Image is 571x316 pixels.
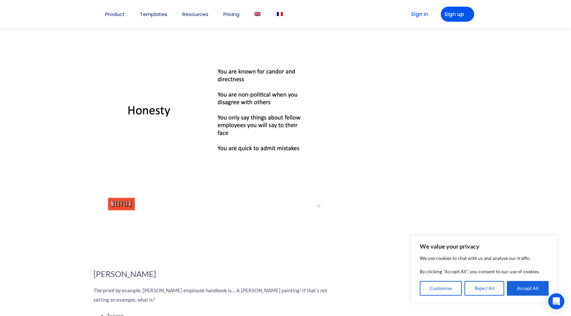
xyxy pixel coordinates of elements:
img: French [277,12,283,16]
a: Templates [140,12,167,17]
a: Resources [182,12,208,17]
a: Sign in [401,7,434,22]
p: By clicking "Accept All", you consent to our use of cookies. [420,268,549,276]
p: We value your privacy [420,242,549,250]
a: Sign up [441,7,474,22]
a: Pricing [223,12,239,17]
p: We use cookies to chat with us and analyse our traffic. [420,254,549,262]
img: English [254,12,260,16]
button: Accept All [507,281,549,296]
p: The proof by example, [PERSON_NAME] employee handbook is… A [PERSON_NAME] painting! If that’s not... [93,286,344,304]
button: Customise [420,281,462,296]
h4: [PERSON_NAME] [93,269,344,279]
div: Open Intercom Messenger [548,293,564,309]
button: Reject All [464,281,505,296]
a: Product [105,12,125,17]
